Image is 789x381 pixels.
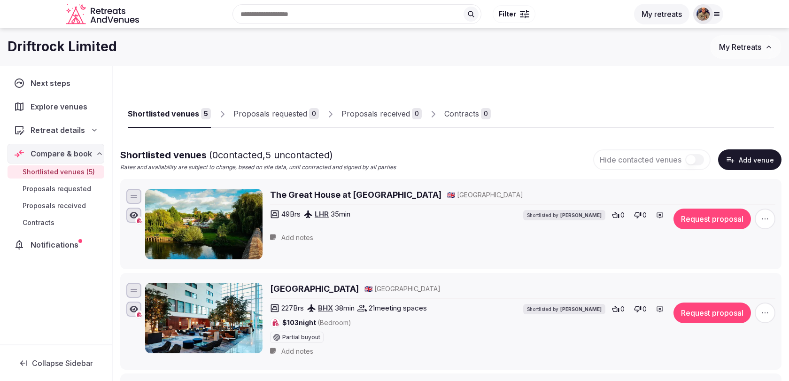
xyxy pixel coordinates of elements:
button: Request proposal [673,209,751,229]
div: 5 [201,108,211,119]
button: 🇬🇧 [447,190,455,200]
span: Shortlisted venues (5) [23,167,95,177]
button: My retreats [634,4,689,24]
button: 0 [609,303,627,316]
div: Proposals received [341,108,410,119]
a: Explore venues [8,97,104,117]
span: 21 meeting spaces [369,303,427,313]
div: 0 [309,108,319,119]
button: 🇬🇧 [364,284,372,294]
span: [PERSON_NAME] [560,306,602,312]
div: Shortlisted by [523,210,605,220]
button: 0 [631,303,650,316]
span: Proposals requested [23,184,91,194]
img: Leicester Marriott Hotel [145,283,263,353]
a: My retreats [634,9,689,19]
div: Shortlisted by [523,304,605,314]
button: 0 [631,209,650,222]
h1: Driftrock Limited [8,38,117,56]
span: Proposals received [23,201,86,210]
span: 227 Brs [281,303,304,313]
a: Notifications [8,235,104,255]
div: 0 [412,108,422,119]
button: Collapse Sidebar [8,353,104,373]
span: Retreat details [31,124,85,136]
span: My Retreats [719,42,761,52]
p: Rates and availability are subject to change, based on site data, until contracted and signed by ... [120,163,396,171]
button: Request proposal [673,303,751,323]
a: Shortlisted venues (5) [8,165,104,179]
span: Add notes [281,347,313,356]
span: 🇬🇧 [364,285,372,293]
a: LHR [315,210,329,218]
span: Notifications [31,239,82,250]
span: Filter [499,9,516,19]
a: Contracts0 [444,101,491,128]
span: [GEOGRAPHIC_DATA] [457,190,523,200]
span: Hide contacted venues [600,155,681,164]
a: BHX [318,303,333,312]
button: My Retreats [710,35,781,59]
span: 35 min [331,209,350,219]
a: Proposals received0 [341,101,422,128]
span: Add notes [281,233,313,242]
span: 🇬🇧 [447,191,455,199]
a: Proposals requested0 [233,101,319,128]
a: Proposals received [8,199,104,212]
span: $103 night [282,318,351,327]
span: [GEOGRAPHIC_DATA] [374,284,441,294]
span: 38 min [335,303,355,313]
a: Visit the homepage [66,4,141,25]
div: Proposals requested [233,108,307,119]
button: 0 [609,209,627,222]
span: Collapse Sidebar [32,358,93,368]
span: Explore venues [31,101,91,112]
span: (Bedroom) [317,319,351,327]
img: The Great House at Sonning [145,189,263,259]
a: Shortlisted venues5 [128,101,211,128]
span: 0 [620,210,625,220]
a: Proposals requested [8,182,104,195]
span: 0 [642,210,647,220]
span: Next steps [31,78,74,89]
a: Contracts [8,216,104,229]
span: [PERSON_NAME] [560,212,602,218]
span: Shortlisted venues [120,149,333,161]
a: The Great House at [GEOGRAPHIC_DATA] [270,189,441,201]
div: Shortlisted venues [128,108,199,119]
svg: Retreats and Venues company logo [66,4,141,25]
a: Next steps [8,73,104,93]
button: Filter [493,5,535,23]
div: Contracts [444,108,479,119]
div: 0 [481,108,491,119]
span: 0 [620,304,625,314]
a: [GEOGRAPHIC_DATA] [270,283,359,295]
img: julen [696,8,710,21]
span: Contracts [23,218,54,227]
button: Add venue [718,149,781,170]
span: 0 [642,304,647,314]
span: ( 0 contacted, 5 uncontacted) [209,149,333,161]
span: Partial buyout [282,334,320,340]
span: Compare & book [31,148,92,159]
span: 49 Brs [281,209,301,219]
